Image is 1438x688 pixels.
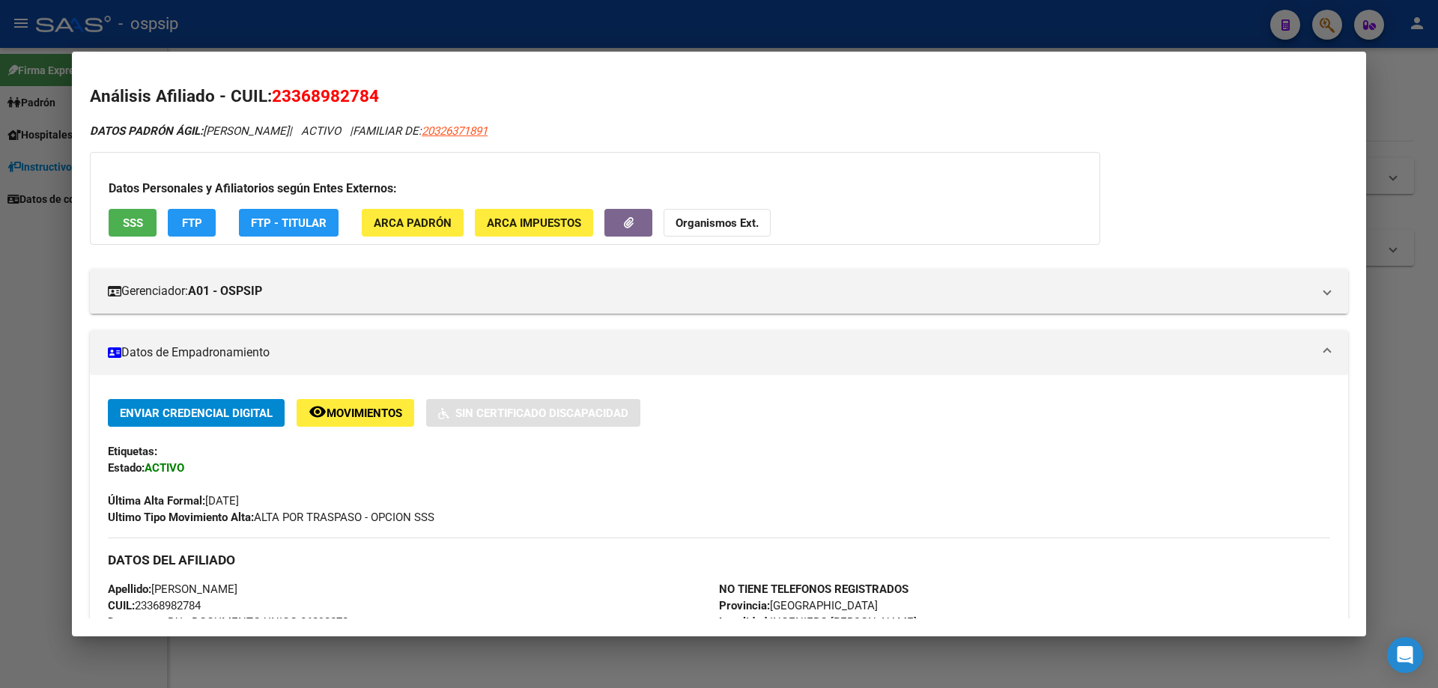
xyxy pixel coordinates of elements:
button: Organismos Ext. [664,209,771,237]
span: FTP - Titular [251,216,327,230]
button: FTP - Titular [239,209,339,237]
strong: CUIL: [108,599,135,612]
button: Movimientos [297,399,414,427]
span: [PERSON_NAME] [108,582,237,596]
mat-expansion-panel-header: Datos de Empadronamiento [90,330,1348,375]
span: FTP [182,216,202,230]
mat-panel-title: Gerenciador: [108,282,1312,300]
button: SSS [109,209,157,237]
span: Enviar Credencial Digital [120,407,273,420]
h3: DATOS DEL AFILIADO [108,552,1330,568]
strong: Última Alta Formal: [108,494,205,508]
strong: Organismos Ext. [676,216,759,230]
span: [PERSON_NAME] [90,124,289,138]
strong: Ultimo Tipo Movimiento Alta: [108,511,254,524]
span: ARCA Impuestos [487,216,581,230]
mat-icon: remove_red_eye [309,403,327,421]
span: Sin Certificado Discapacidad [455,407,628,420]
strong: Documento: [108,615,168,629]
h2: Análisis Afiliado - CUIL: [90,84,1348,109]
mat-panel-title: Datos de Empadronamiento [108,344,1312,362]
span: INGENIERO [PERSON_NAME] [719,615,917,629]
button: Enviar Credencial Digital [108,399,285,427]
strong: NO TIENE TELEFONOS REGISTRADOS [719,582,908,596]
strong: Apellido: [108,582,151,596]
i: | ACTIVO | [90,124,488,138]
span: [GEOGRAPHIC_DATA] [719,599,878,612]
span: ALTA POR TRASPASO - OPCION SSS [108,511,434,524]
span: 23368982784 [272,86,379,106]
strong: Localidad: [719,615,770,629]
strong: DATOS PADRÓN ÁGIL: [90,124,203,138]
strong: Estado: [108,461,145,475]
strong: Provincia: [719,599,770,612]
button: ARCA Padrón [362,209,464,237]
button: FTP [168,209,216,237]
strong: Etiquetas: [108,445,157,458]
button: Sin Certificado Discapacidad [426,399,640,427]
span: 20326371891 [422,124,488,138]
span: SSS [123,216,143,230]
span: Movimientos [327,407,402,420]
mat-expansion-panel-header: Gerenciador:A01 - OSPSIP [90,269,1348,314]
span: 23368982784 [108,599,201,612]
span: FAMILIAR DE: [353,124,488,138]
h3: Datos Personales y Afiliatorios según Entes Externos: [109,180,1081,198]
strong: A01 - OSPSIP [188,282,262,300]
div: Open Intercom Messenger [1387,637,1423,673]
strong: ACTIVO [145,461,184,475]
button: ARCA Impuestos [475,209,593,237]
span: ARCA Padrón [374,216,452,230]
span: DU - DOCUMENTO UNICO 36898278 [108,615,348,629]
span: [DATE] [108,494,239,508]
